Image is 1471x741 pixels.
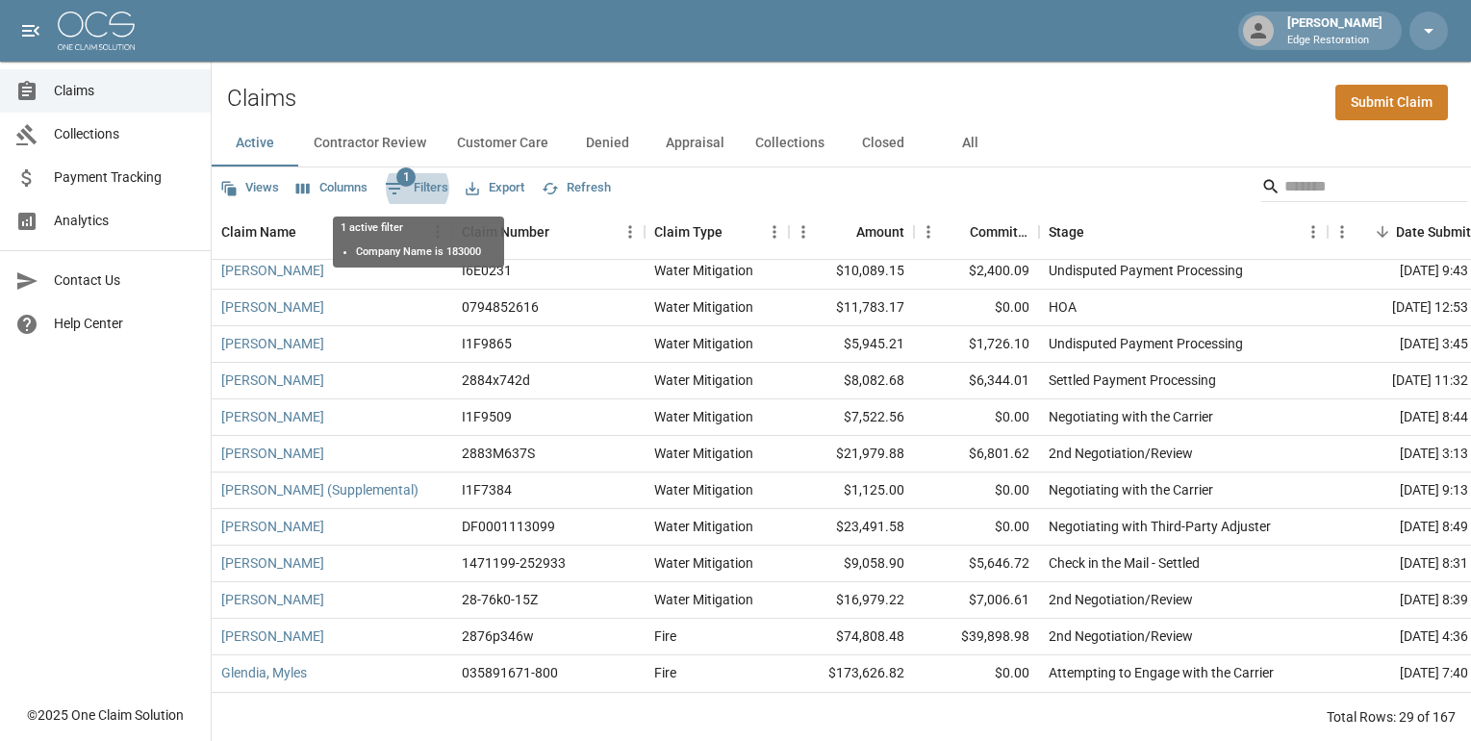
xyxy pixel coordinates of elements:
[221,626,324,646] a: [PERSON_NAME]
[1280,13,1390,48] div: [PERSON_NAME]
[221,370,324,390] a: [PERSON_NAME]
[970,205,1029,259] div: Committed Amount
[221,480,418,499] a: [PERSON_NAME] (Supplemental)
[1287,33,1382,49] p: Edge Restoration
[654,626,676,646] div: Fire
[789,582,914,619] div: $16,979.22
[462,407,512,426] div: I1F9509
[654,517,753,536] div: Water Mitigation
[54,124,195,144] span: Collections
[654,444,753,463] div: Water Mitigation
[452,205,645,259] div: Claim Number
[654,553,753,573] div: Water Mitigation
[462,444,535,463] div: 2883M637S
[54,211,195,231] span: Analytics
[1049,480,1213,499] div: Negotiating with the Carrier
[1261,171,1467,206] div: Search
[221,297,324,317] a: [PERSON_NAME]
[914,363,1039,399] div: $6,344.01
[1049,663,1274,682] div: Attempting to Engage with the Carrier
[1049,261,1243,280] div: Undisputed Payment Processing
[462,626,534,646] div: 2876p346w
[789,473,914,509] div: $1,125.00
[462,517,555,536] div: DF0001113099
[789,546,914,582] div: $9,058.90
[654,205,723,259] div: Claim Type
[212,205,452,259] div: Claim Name
[461,173,529,203] button: Export
[549,218,576,245] button: Sort
[789,509,914,546] div: $23,491.58
[914,205,1039,259] div: Committed Amount
[914,582,1039,619] div: $7,006.61
[1335,85,1448,120] a: Submit Claim
[654,480,753,499] div: Water Mitigation
[856,205,904,259] div: Amount
[27,705,184,725] div: © 2025 One Claim Solution
[914,217,943,246] button: Menu
[789,436,914,473] div: $21,979.88
[789,363,914,399] div: $8,082.68
[840,120,926,166] button: Closed
[396,167,416,187] span: 1
[1049,407,1213,426] div: Negotiating with the Carrier
[1369,218,1396,245] button: Sort
[462,370,530,390] div: 2884x742d
[221,553,324,573] a: [PERSON_NAME]
[537,173,616,203] button: Refresh
[1049,205,1084,259] div: Stage
[789,399,914,436] div: $7,522.56
[723,218,749,245] button: Sort
[212,120,298,166] button: Active
[1049,517,1271,536] div: Negotiating with Third-Party Adjuster
[914,290,1039,326] div: $0.00
[914,473,1039,509] div: $0.00
[221,334,324,353] a: [PERSON_NAME]
[12,12,50,50] button: open drawer
[54,167,195,188] span: Payment Tracking
[654,407,753,426] div: Water Mitigation
[914,546,1039,582] div: $5,646.72
[564,120,650,166] button: Denied
[740,120,840,166] button: Collections
[1299,217,1328,246] button: Menu
[654,663,676,682] div: Fire
[462,663,558,682] div: 035891671-800
[1049,370,1216,390] div: Settled Payment Processing
[1049,626,1193,646] div: 2nd Negotiation/Review
[380,173,453,204] button: Show filters
[654,590,753,609] div: Water Mitigation
[654,261,753,280] div: Water Mitigation
[789,655,914,692] div: $173,626.82
[221,590,324,609] a: [PERSON_NAME]
[1039,205,1328,259] div: Stage
[645,205,789,259] div: Claim Type
[58,12,135,50] img: ocs-logo-white-transparent.png
[789,205,914,259] div: Amount
[221,444,324,463] a: [PERSON_NAME]
[914,253,1039,290] div: $2,400.09
[1049,444,1193,463] div: 2nd Negotiation/Review
[221,663,307,682] a: Glendia, Myles
[1084,218,1111,245] button: Sort
[914,399,1039,436] div: $0.00
[54,314,195,334] span: Help Center
[760,217,789,246] button: Menu
[1327,707,1456,727] div: Total Rows: 29 of 167
[212,120,1471,166] div: dynamic tabs
[914,619,1039,655] div: $39,898.98
[296,218,323,245] button: Sort
[54,270,195,291] span: Contact Us
[654,370,753,390] div: Water Mitigation
[221,407,324,426] a: [PERSON_NAME]
[462,297,539,317] div: 0794852616
[54,81,195,101] span: Claims
[914,436,1039,473] div: $6,801.62
[789,290,914,326] div: $11,783.17
[1049,334,1243,353] div: Undisputed Payment Processing
[221,205,296,259] div: Claim Name
[654,334,753,353] div: Water Mitigation
[914,326,1039,363] div: $1,726.10
[1049,553,1200,573] div: Check in the Mail - Settled
[914,509,1039,546] div: $0.00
